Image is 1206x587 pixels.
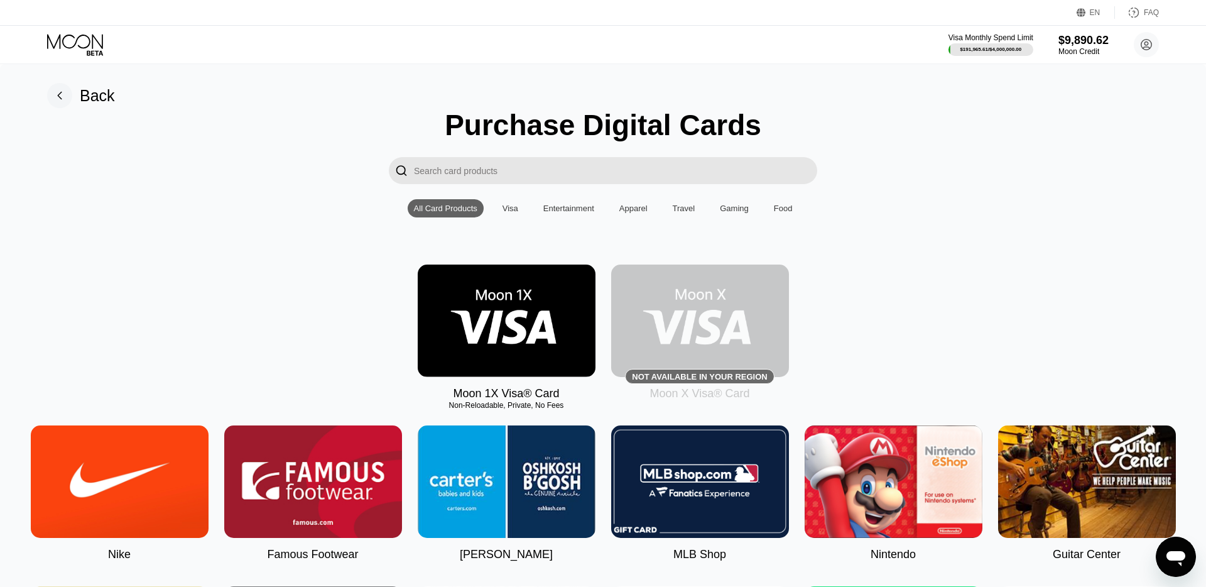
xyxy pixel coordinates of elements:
[673,548,726,561] div: MLB Shop
[1090,8,1100,17] div: EN
[108,548,131,561] div: Nike
[619,204,648,213] div: Apparel
[1058,47,1109,56] div: Moon Credit
[1077,6,1115,19] div: EN
[632,372,767,381] div: Not available in your region
[453,387,559,400] div: Moon 1X Visa® Card
[948,33,1033,42] div: Visa Monthly Spend Limit
[871,548,916,561] div: Nintendo
[1053,548,1121,561] div: Guitar Center
[543,204,594,213] div: Entertainment
[611,265,789,377] div: Not available in your region
[414,204,477,213] div: All Card Products
[1058,34,1109,56] div: $9,890.62Moon Credit
[1144,8,1159,17] div: FAQ
[613,199,654,217] div: Apparel
[267,548,358,561] div: Famous Footwear
[408,199,484,217] div: All Card Products
[537,199,600,217] div: Entertainment
[948,33,1033,56] div: Visa Monthly Spend Limit$191,965.61/$4,000,000.00
[649,387,749,400] div: Moon X Visa® Card
[418,401,595,410] div: Non-Reloadable, Private, No Fees
[960,47,1021,52] div: $191,965.61 / $4,000,000.00
[395,163,408,178] div: 
[80,87,115,105] div: Back
[445,108,761,142] div: Purchase Digital Cards
[774,204,793,213] div: Food
[389,157,414,184] div: 
[1115,6,1159,19] div: FAQ
[503,204,518,213] div: Visa
[768,199,799,217] div: Food
[496,199,524,217] div: Visa
[414,157,817,184] input: Search card products
[1156,537,1196,577] iframe: Button to launch messaging window
[1058,34,1109,47] div: $9,890.62
[47,83,115,108] div: Back
[673,204,695,213] div: Travel
[460,548,553,561] div: [PERSON_NAME]
[714,199,755,217] div: Gaming
[720,204,749,213] div: Gaming
[666,199,702,217] div: Travel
